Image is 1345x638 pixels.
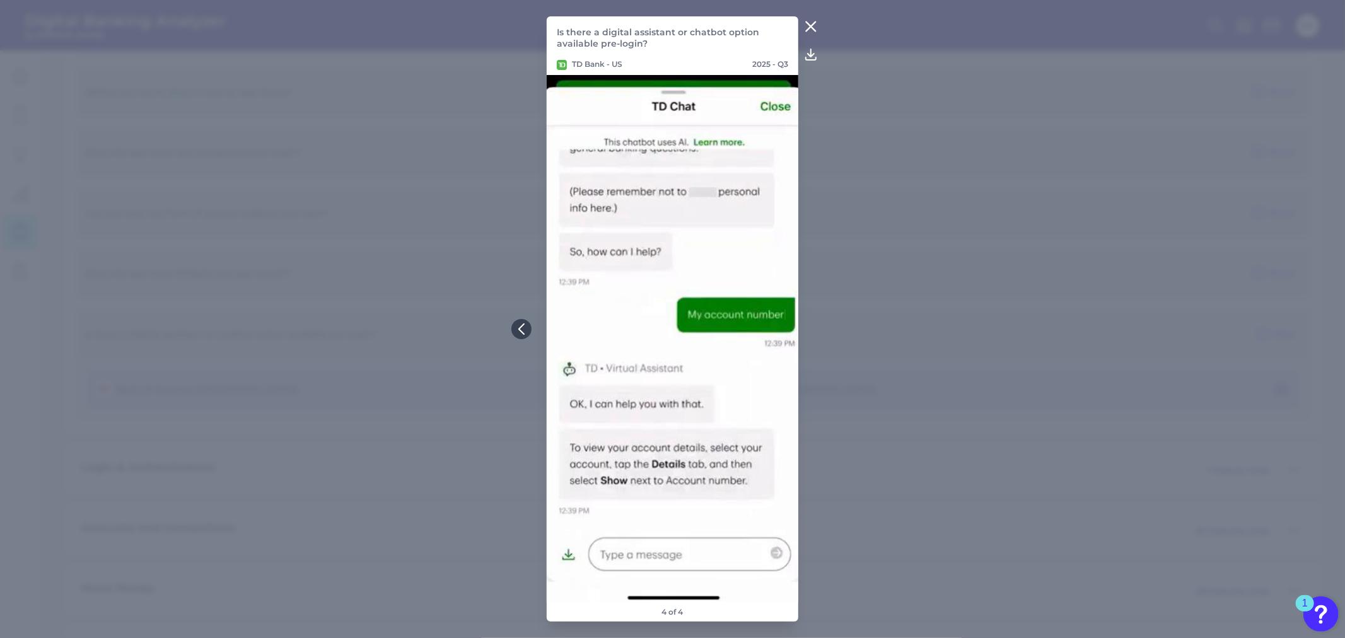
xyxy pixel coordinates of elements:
[557,26,788,49] p: Is there a digital assistant or chatbot option available pre-login?
[752,59,788,70] p: 2025 - Q3
[557,59,622,70] p: TD Bank - US
[547,75,798,602] img: 7402-04-TDBank--US-2025-Q3-RC-MOS.png
[1303,596,1339,632] button: Open Resource Center, 1 new notification
[1302,603,1308,620] div: 1
[657,602,689,622] footer: 4 of 4
[557,60,567,70] img: TD Bank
